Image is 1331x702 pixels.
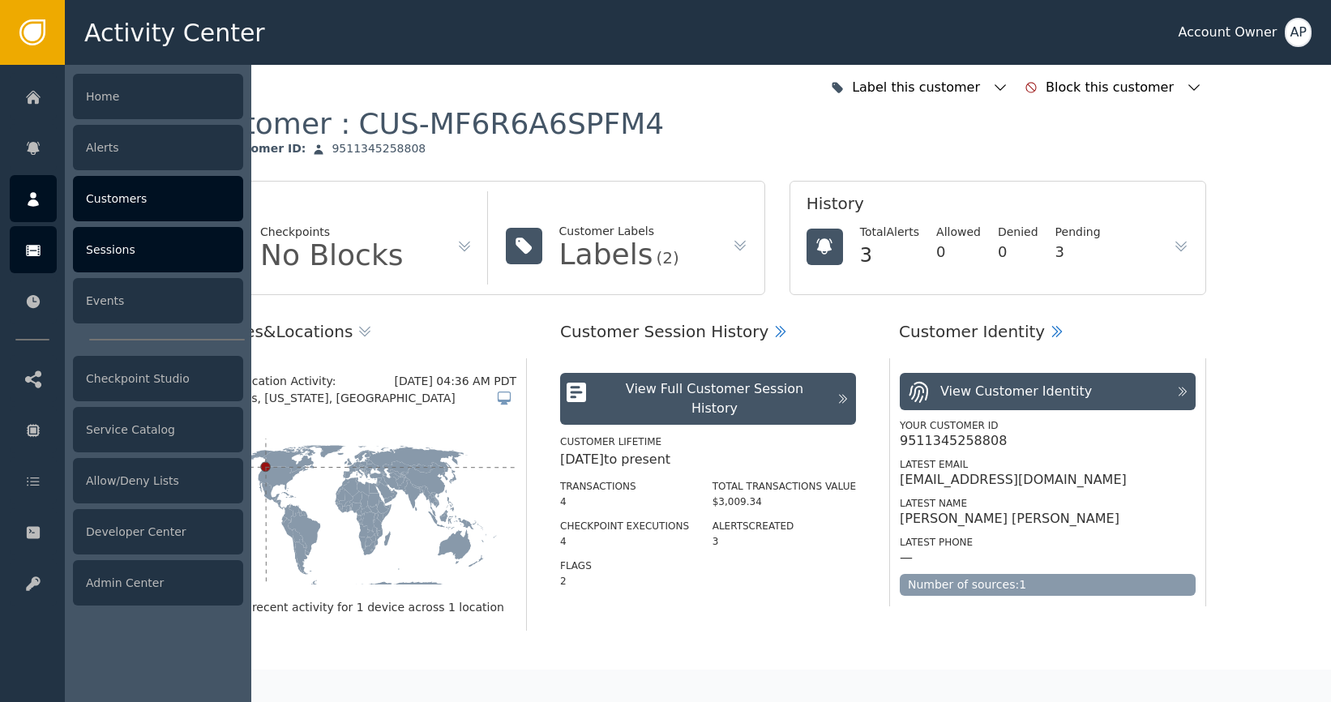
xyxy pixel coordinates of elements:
a: Checkpoint Studio [10,355,243,402]
a: Customers [10,175,243,222]
div: Customer : [190,105,664,142]
div: Latest Location Activity: [200,373,395,390]
div: Flags [207,191,473,224]
div: Denied [998,224,1038,241]
a: Events [10,277,243,324]
div: Block this customer [1046,78,1178,97]
div: 2 [560,574,689,589]
a: Admin Center [10,559,243,606]
span: Activity Center [84,15,265,51]
div: Customers [73,176,243,221]
div: Pending [1055,224,1101,241]
div: Developer Center [73,509,243,554]
button: AP [1285,18,1312,47]
label: Checkpoint Executions [560,520,689,532]
div: Account Owner [1178,23,1277,42]
div: History [807,191,1189,224]
label: Customer Lifetime [560,436,661,447]
div: Customer Labels [559,223,679,240]
div: Home [73,74,243,119]
div: — [900,550,913,566]
div: No Blocks [260,241,404,270]
div: Number of sources: 1 [900,574,1196,596]
button: View Full Customer Session History [560,373,856,425]
div: Events [73,278,243,323]
div: 0 [936,241,981,263]
label: Flags [560,560,592,571]
div: [DATE] to present [560,450,856,469]
div: 4 [560,494,689,509]
div: $3,009.34 [713,494,856,509]
label: Total Transactions Value [713,481,856,492]
div: Customer Identity [899,319,1045,344]
div: Latest Email [900,457,1196,472]
a: Service Catalog [10,406,243,453]
div: [DATE] 04:36 AM PDT [395,373,516,390]
div: Showing recent activity for 1 device across 1 location [200,599,516,616]
a: Allow/Deny Lists [10,457,243,504]
a: Developer Center [10,508,243,555]
label: Transactions [560,481,636,492]
div: 3 [713,534,856,549]
button: Block this customer [1021,70,1206,105]
div: Alerts [73,125,243,170]
button: View Customer Identity [900,373,1196,410]
div: View Full Customer Session History [601,379,828,418]
div: 3 [1055,241,1101,263]
div: 9511345258808 [900,433,1007,449]
div: Your Customer ID [900,418,1196,433]
div: CUS-MF6R6A6SPFM4 [358,105,664,142]
div: Total Alerts [860,224,919,241]
div: Latest Phone [900,535,1196,550]
div: Allow/Deny Lists [73,458,243,503]
a: Alerts [10,124,243,171]
div: 0 [998,241,1038,263]
div: [EMAIL_ADDRESS][DOMAIN_NAME] [900,472,1127,488]
label: Alerts Created [713,520,794,532]
div: (2) [656,250,678,266]
div: 3 [860,241,919,270]
div: [PERSON_NAME] [PERSON_NAME] [900,511,1119,527]
a: Home [10,73,243,120]
div: Checkpoint Studio [73,356,243,401]
div: Service Catalog [73,407,243,452]
div: Label this customer [852,78,984,97]
a: Sessions [10,226,243,273]
button: Label this customer [827,70,1012,105]
div: Checkpoints [260,224,404,241]
div: Devices & Locations [199,319,353,344]
div: Latest Name [900,496,1196,511]
div: Labels [559,240,653,269]
div: Customer Session History [560,319,768,344]
span: Anacortes, [US_STATE], [GEOGRAPHIC_DATA] [200,390,456,407]
div: 9511345258808 [332,142,426,156]
div: Allowed [936,224,981,241]
div: 4 [560,534,689,549]
div: View Customer Identity [940,382,1092,401]
div: Sessions [73,227,243,272]
div: Admin Center [73,560,243,606]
